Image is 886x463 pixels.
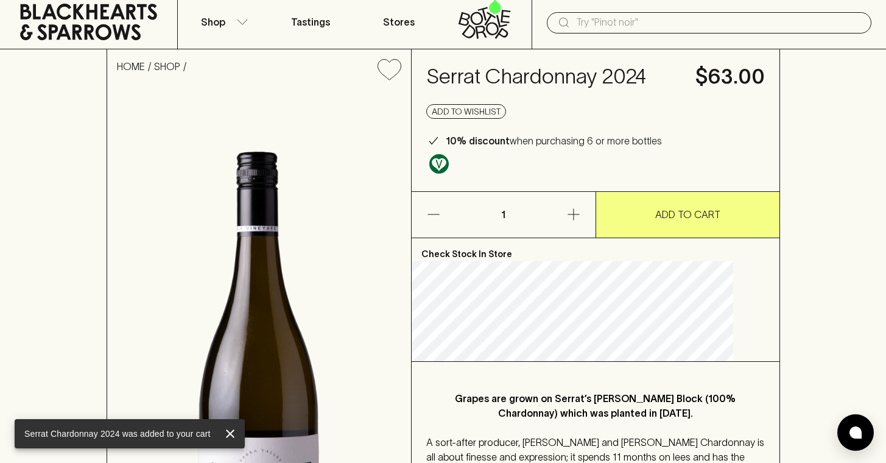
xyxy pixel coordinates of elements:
input: Try "Pinot noir" [576,13,862,32]
button: close [220,424,240,444]
button: ADD TO CART [596,192,779,238]
img: bubble-icon [849,426,862,439]
a: HOME [117,61,145,72]
button: Add to wishlist [426,104,506,119]
button: Add to wishlist [373,54,406,85]
img: Vegan [429,154,449,174]
p: 1 [489,192,518,238]
h4: $63.00 [695,64,765,90]
p: Stores [383,15,415,29]
p: Check Stock In Store [412,238,779,261]
p: Grapes are grown on Serrat’s [PERSON_NAME] Block (100% Chardonnay) which was planted in [DATE]. [451,391,740,420]
h4: Serrat Chardonnay 2024 [426,64,681,90]
div: Serrat Chardonnay 2024 was added to your cart [24,423,211,445]
a: Made without the use of any animal products. [426,151,452,177]
p: ADD TO CART [655,207,720,222]
b: 10% discount [446,135,510,146]
p: Tastings [291,15,330,29]
a: SHOP [154,61,180,72]
p: when purchasing 6 or more bottles [446,133,662,148]
p: Shop [201,15,225,29]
